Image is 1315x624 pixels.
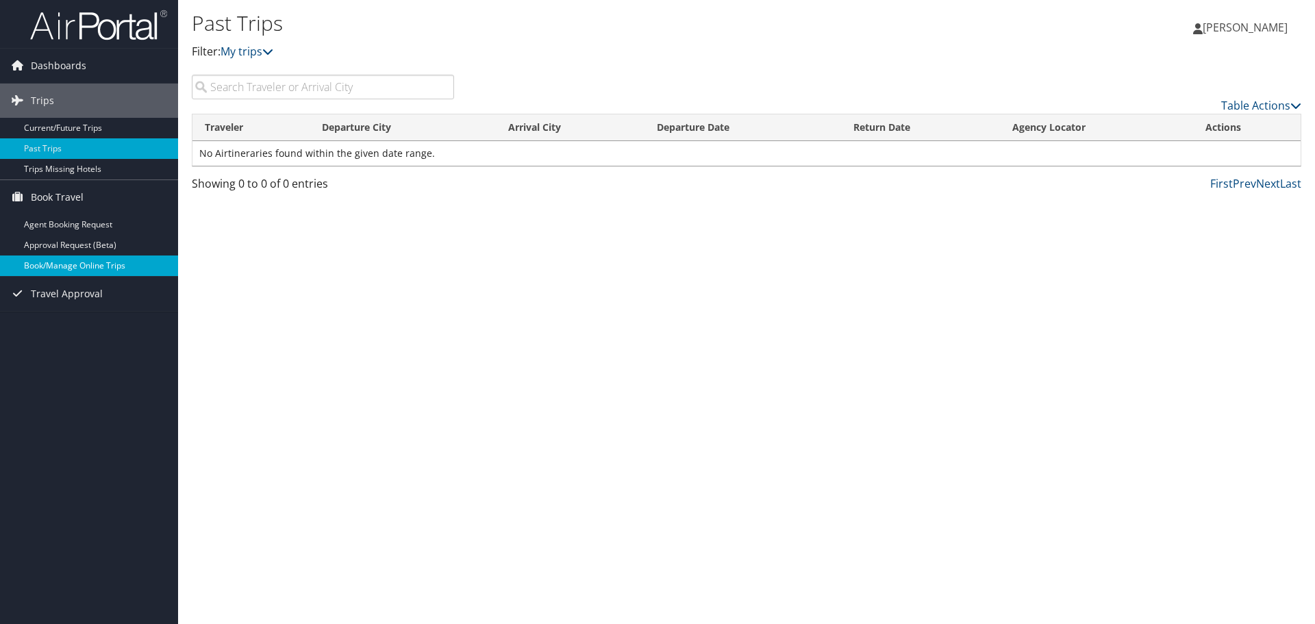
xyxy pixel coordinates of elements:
td: No Airtineraries found within the given date range. [192,141,1301,166]
th: Traveler: activate to sort column ascending [192,114,310,141]
a: Prev [1233,176,1256,191]
a: Last [1280,176,1301,191]
span: Book Travel [31,180,84,214]
span: Trips [31,84,54,118]
span: Dashboards [31,49,86,83]
a: Next [1256,176,1280,191]
th: Arrival City: activate to sort column ascending [496,114,644,141]
a: Table Actions [1221,98,1301,113]
a: First [1210,176,1233,191]
th: Departure Date: activate to sort column ascending [644,114,841,141]
a: [PERSON_NAME] [1193,7,1301,48]
span: [PERSON_NAME] [1203,20,1288,35]
th: Actions [1193,114,1301,141]
input: Search Traveler or Arrival City [192,75,454,99]
img: airportal-logo.png [30,9,167,41]
th: Agency Locator: activate to sort column ascending [1000,114,1193,141]
a: My trips [221,44,273,59]
h1: Past Trips [192,9,931,38]
p: Filter: [192,43,931,61]
th: Departure City: activate to sort column ascending [310,114,496,141]
span: Travel Approval [31,277,103,311]
div: Showing 0 to 0 of 0 entries [192,175,454,199]
th: Return Date: activate to sort column ascending [841,114,1000,141]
